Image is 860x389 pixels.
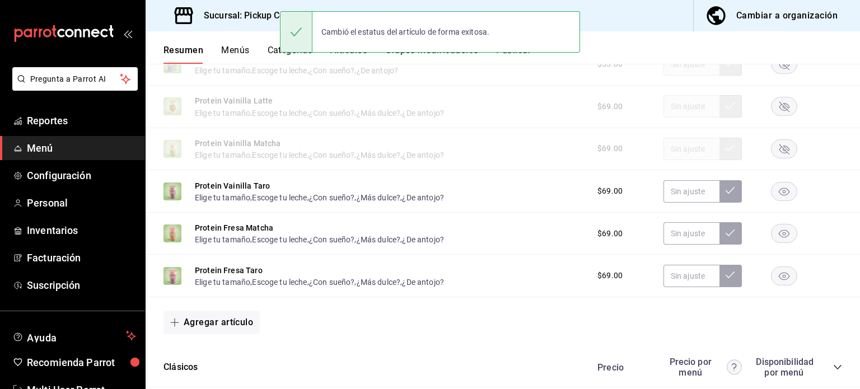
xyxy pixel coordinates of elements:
span: Facturación [27,250,136,265]
button: Resumen [163,45,203,64]
button: Escoge tu leche [252,276,307,288]
div: , , , , [195,233,444,245]
button: ¿De antojo? [402,234,444,245]
button: collapse-category-row [833,363,842,372]
img: Preview [163,224,181,242]
button: ¿De antojo? [402,192,444,203]
span: Configuración [27,168,136,183]
button: open_drawer_menu [123,29,132,38]
span: Ayuda [27,329,121,343]
span: $69.00 [597,185,623,197]
span: Reportes [27,113,136,128]
input: Sin ajuste [663,222,719,245]
input: Sin ajuste [663,180,719,203]
span: Inventarios [27,223,136,238]
button: Elige tu tamaño [195,192,250,203]
button: Categorías [268,45,313,64]
div: navigation tabs [163,45,860,64]
div: Precio [586,362,658,373]
button: Escoge tu leche [252,192,307,203]
h3: Sucursal: Pickup Coffee ([GEOGRAPHIC_DATA] Ecatepec) [195,9,438,22]
span: Suscripción [27,278,136,293]
span: Menú [27,140,136,156]
button: Escoge tu leche [252,234,307,245]
button: ¿Más dulce? [357,276,401,288]
button: ¿De antojo? [402,276,444,288]
a: Pregunta a Parrot AI [8,81,138,93]
button: ¿Más dulce? [357,192,401,203]
div: Precio por menú [663,357,742,378]
div: Cambiar a organización [736,8,838,24]
button: ¿Con sueño? [309,276,355,288]
img: Preview [163,267,181,285]
div: , , , , [195,191,444,203]
span: $69.00 [597,270,623,282]
span: Recomienda Parrot [27,355,136,370]
div: Cambió el estatus del artículo de forma exitosa. [312,20,498,44]
button: ¿Con sueño? [309,234,355,245]
button: ¿Más dulce? [357,234,401,245]
button: Pregunta a Parrot AI [12,67,138,91]
button: ¿Con sueño? [309,192,355,203]
div: , , , , [195,276,444,288]
button: Elige tu tamaño [195,234,250,245]
input: Sin ajuste [663,265,719,287]
button: Menús [221,45,249,64]
div: Disponibilidad por menú [756,357,812,378]
button: Agregar artículo [163,311,260,334]
span: $69.00 [597,228,623,240]
button: Elige tu tamaño [195,276,250,288]
button: Protein Fresa Matcha [195,222,273,233]
span: Pregunta a Parrot AI [30,73,120,85]
button: Protein Fresa Taro [195,265,263,276]
img: Preview [163,182,181,200]
button: Clásicos [163,361,198,374]
button: Protein Vainilla Taro [195,180,270,191]
span: Personal [27,195,136,210]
